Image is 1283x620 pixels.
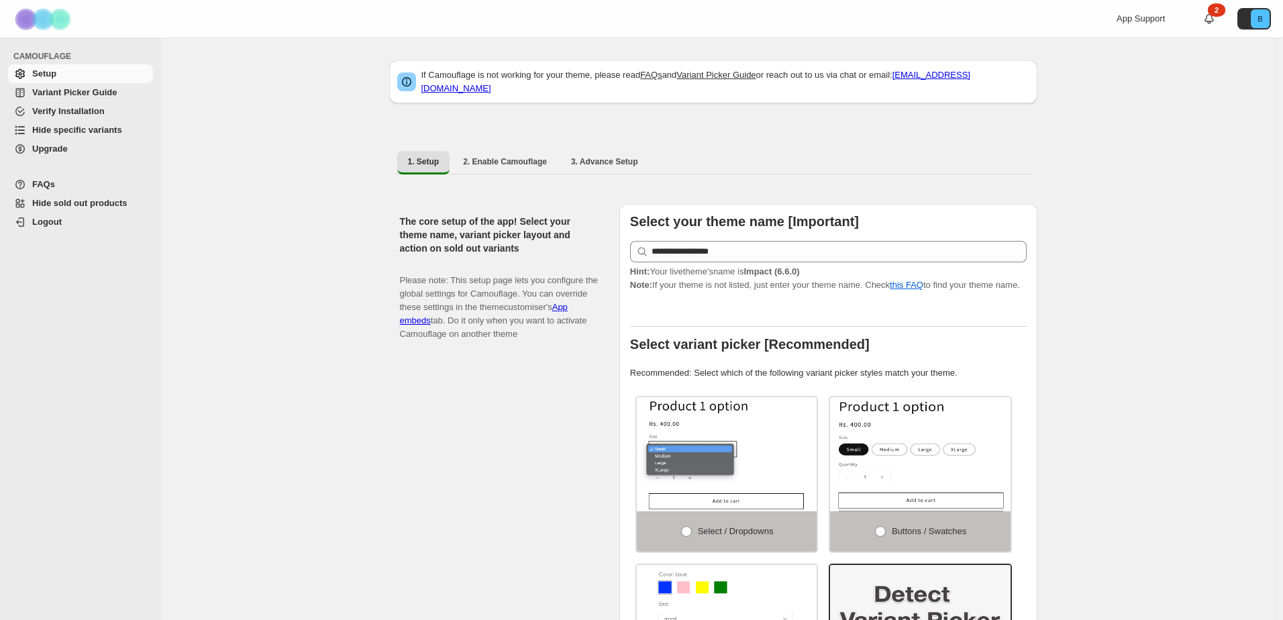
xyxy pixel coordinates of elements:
[400,260,598,341] p: Please note: This setup page lets you configure the global settings for Camouflage. You can overr...
[8,83,153,102] a: Variant Picker Guide
[1202,12,1216,25] a: 2
[890,280,923,290] a: this FAQ
[892,526,966,536] span: Buttons / Swatches
[571,156,638,167] span: 3. Advance Setup
[8,194,153,213] a: Hide sold out products
[32,179,55,189] span: FAQs
[630,337,870,352] b: Select variant picker [Recommended]
[8,175,153,194] a: FAQs
[1258,15,1262,23] text: B
[32,106,105,116] span: Verify Installation
[1117,13,1165,23] span: App Support
[630,266,650,276] strong: Hint:
[637,397,817,511] img: Select / Dropdowns
[630,280,652,290] strong: Note:
[13,51,154,62] span: CAMOUFLAGE
[630,214,859,229] b: Select your theme name [Important]
[32,68,56,79] span: Setup
[8,102,153,121] a: Verify Installation
[8,64,153,83] a: Setup
[830,397,1011,511] img: Buttons / Swatches
[630,265,1027,292] p: If your theme is not listed, just enter your theme name. Check to find your theme name.
[743,266,799,276] strong: Impact (6.6.0)
[421,68,1029,95] p: If Camouflage is not working for your theme, please read and or reach out to us via chat or email:
[408,156,440,167] span: 1. Setup
[400,215,598,255] h2: The core setup of the app! Select your theme name, variant picker layout and action on sold out v...
[32,87,117,97] span: Variant Picker Guide
[1251,9,1270,28] span: Avatar with initials B
[11,1,78,38] img: Camouflage
[676,70,756,80] a: Variant Picker Guide
[640,70,662,80] a: FAQs
[630,266,800,276] span: Your live theme's name is
[1208,3,1225,17] div: 2
[8,121,153,140] a: Hide specific variants
[1237,8,1271,30] button: Avatar with initials B
[32,198,127,208] span: Hide sold out products
[698,526,774,536] span: Select / Dropdowns
[32,144,68,154] span: Upgrade
[8,140,153,158] a: Upgrade
[463,156,547,167] span: 2. Enable Camouflage
[32,125,122,135] span: Hide specific variants
[32,217,62,227] span: Logout
[630,366,1027,380] p: Recommended: Select which of the following variant picker styles match your theme.
[8,213,153,231] a: Logout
